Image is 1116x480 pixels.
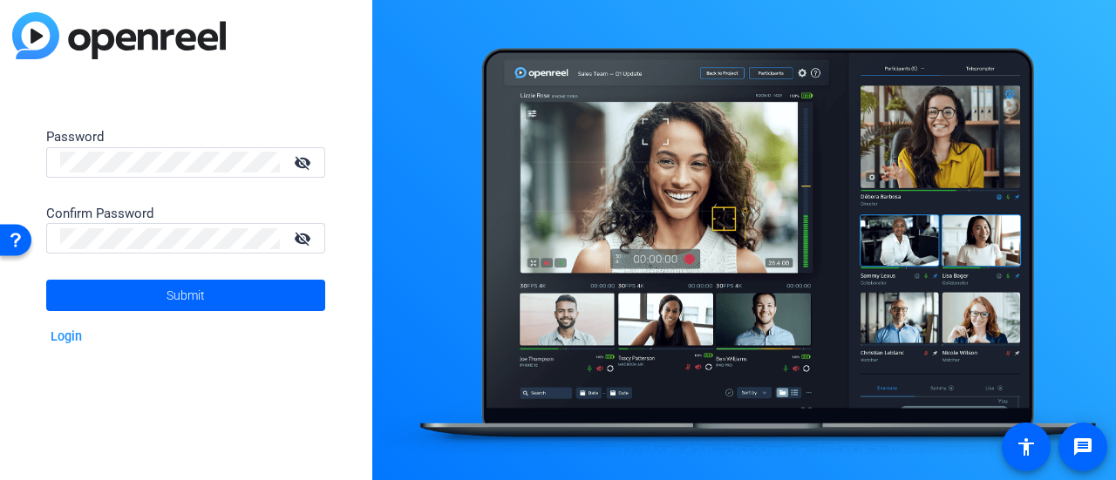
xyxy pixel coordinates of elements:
mat-icon: accessibility [1016,436,1037,457]
mat-icon: visibility_off [283,226,325,251]
mat-icon: visibility_off [283,150,325,175]
button: Submit [46,280,325,311]
a: Login [51,329,82,344]
span: Submit [167,274,205,317]
span: Confirm Password [46,206,153,221]
span: Password [46,129,104,145]
img: blue-gradient.svg [12,12,226,59]
mat-icon: message [1072,436,1093,457]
